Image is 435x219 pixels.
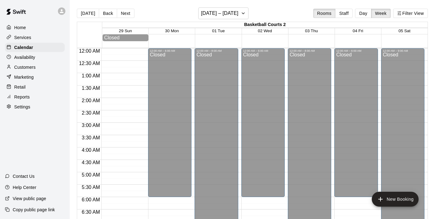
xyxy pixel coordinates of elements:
div: Closed [150,52,190,199]
div: 12:00 AM – 6:00 AM: Closed [148,48,191,197]
span: 2:00 AM [80,98,102,103]
p: Calendar [14,44,33,50]
div: 12:00 AM – 6:00 AM: Closed [334,48,378,197]
button: Day [355,9,371,18]
a: Reports [5,92,65,102]
span: 5:00 AM [80,172,102,177]
p: Services [14,34,31,41]
button: 05 Sat [398,28,411,33]
div: 12:00 AM – 6:00 AM [336,49,376,52]
div: 12:00 AM – 8:00 AM [196,49,236,52]
div: Basketball Courts 2 [102,22,428,28]
div: 12:00 AM – 9:00 AM [383,49,423,52]
p: View public page [13,195,46,202]
button: Week [371,9,391,18]
a: Customers [5,63,65,72]
a: Calendar [5,43,65,52]
button: 29 Sun [119,28,132,33]
div: Closed [243,52,283,199]
p: Copy public page link [13,207,55,213]
a: Home [5,23,65,32]
span: 4:00 AM [80,147,102,153]
button: 04 Fri [353,28,363,33]
p: Help Center [13,184,36,191]
button: Filter View [393,9,428,18]
span: 5:30 AM [80,185,102,190]
span: 12:00 AM [77,48,102,54]
div: 12:00 AM – 8:00 AM [290,49,329,52]
p: Marketing [14,74,34,80]
p: Contact Us [13,173,35,179]
span: 6:00 AM [80,197,102,202]
span: 3:30 AM [80,135,102,140]
span: 1:00 AM [80,73,102,78]
button: Staff [335,9,353,18]
span: 12:30 AM [77,61,102,66]
span: 6:30 AM [80,209,102,215]
a: Retail [5,82,65,92]
p: Settings [14,104,30,110]
span: 2:30 AM [80,110,102,116]
button: add [372,192,419,207]
p: Customers [14,64,36,70]
span: 4:30 AM [80,160,102,165]
div: 12:00 AM – 6:00 AM: Closed [241,48,285,197]
button: Back [99,9,117,18]
button: Next [117,9,134,18]
p: Retail [14,84,26,90]
p: Availability [14,54,35,60]
button: [DATE] [77,9,99,18]
a: Availability [5,53,65,62]
button: 03 Thu [305,28,318,33]
span: 3:00 AM [80,123,102,128]
div: 12:00 AM – 6:00 AM [150,49,190,52]
h6: [DATE] – [DATE] [201,9,239,18]
a: Services [5,33,65,42]
p: Reports [14,94,30,100]
button: 30 Mon [165,28,179,33]
button: Rooms [313,9,336,18]
div: Closed [336,52,376,199]
a: Marketing [5,72,65,82]
button: 02 Wed [258,28,272,33]
button: 01 Tue [212,28,225,33]
div: 12:00 AM – 6:00 AM [243,49,283,52]
div: Closed [104,35,147,41]
span: 1:30 AM [80,85,102,91]
p: Home [14,24,26,31]
a: Settings [5,102,65,112]
button: [DATE] – [DATE] [198,7,249,19]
